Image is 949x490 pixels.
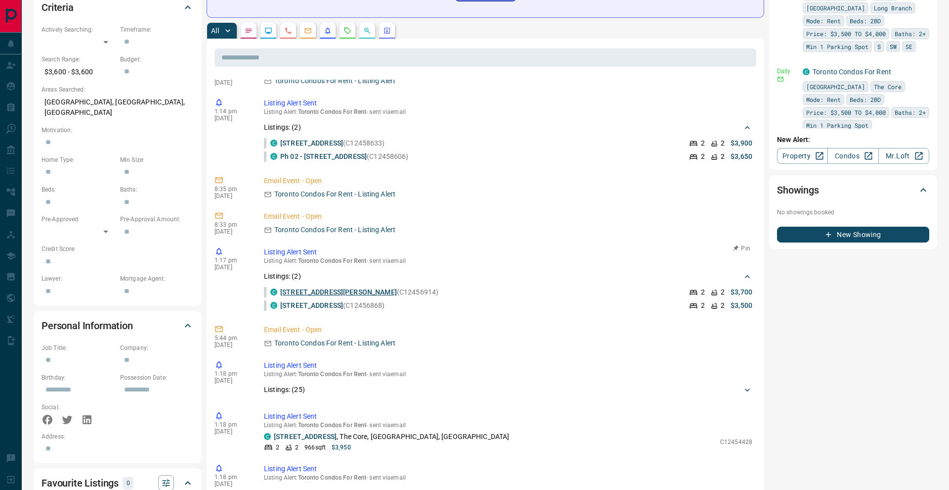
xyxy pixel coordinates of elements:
p: [DATE] [215,377,249,384]
p: (C12456914) [280,287,438,297]
a: Ph 02 - [STREET_ADDRESS] [280,152,367,160]
span: Toronto Condos For Rent [298,422,367,429]
p: $3,900 [731,138,752,148]
a: Condos [827,148,878,164]
p: Social: [42,403,115,412]
p: 8:35 pm [215,186,249,193]
p: [DATE] [215,228,249,235]
p: Search Range: [42,55,115,64]
h2: Showings [777,182,819,198]
p: Birthday: [42,373,115,382]
p: Possession Date: [120,373,194,382]
a: Toronto Condos For Rent [813,68,891,76]
p: 2 [721,287,725,297]
a: Mr.Loft [878,148,929,164]
span: Toronto Condos For Rent [298,371,367,378]
p: $3,600 - $3,600 [42,64,115,80]
a: [STREET_ADDRESS] [280,301,343,309]
span: Min 1 Parking Spot [806,42,868,51]
span: SE [906,42,912,51]
p: , The Core, [GEOGRAPHIC_DATA], [GEOGRAPHIC_DATA] [274,432,509,442]
span: Long Branch [874,3,912,13]
p: 5:44 pm [215,335,249,342]
span: SW [890,42,897,51]
div: Listings: (2) [264,118,752,137]
p: Listing Alert : - sent via email [264,257,752,264]
a: [STREET_ADDRESS] [274,433,337,441]
p: Listings: ( 2 ) [264,271,301,282]
p: $3,700 [731,287,752,297]
p: Listing Alert : - sent via email [264,108,752,115]
button: Pin [728,244,756,253]
p: Mortgage Agent: [120,274,194,283]
p: (C12456868) [280,300,385,311]
div: condos.ca [803,68,810,75]
p: Email Event - Open [264,211,752,222]
span: Price: $3,500 TO $4,000 [806,29,886,39]
p: Job Title: [42,343,115,352]
p: Listing Alert : - sent via email [264,422,752,429]
p: 966 sqft [304,443,326,452]
p: All [211,27,219,34]
p: Listing Alert : - sent via email [264,371,752,378]
svg: Notes [245,27,253,35]
p: [DATE] [215,428,249,435]
span: Min 1 Parking Spot [806,120,868,130]
svg: Requests [344,27,351,35]
p: 2 [721,151,725,162]
svg: Email [777,76,784,83]
p: 1:18 pm [215,370,249,377]
p: 2 [721,138,725,148]
span: Baths: 2+ [895,107,926,117]
svg: Calls [284,27,292,35]
p: Motivation: [42,126,194,135]
span: Beds: 2BD [850,95,881,104]
p: [DATE] [215,115,249,122]
span: Mode: Rent [806,95,841,104]
p: 0 [126,478,130,489]
a: [STREET_ADDRESS][PERSON_NAME] [280,288,397,296]
p: 1:17 pm [215,257,249,264]
svg: Agent Actions [383,27,391,35]
p: Budget: [120,55,194,64]
p: Timeframe: [120,25,194,34]
p: New Alert: [777,135,929,145]
p: Toronto Condos For Rent - Listing Alert [274,76,395,86]
p: Lawyer: [42,274,115,283]
p: 2 [295,443,299,452]
p: Listing Alert Sent [264,98,752,108]
h2: Personal Information [42,318,133,334]
svg: Listing Alerts [324,27,332,35]
p: Listing Alert Sent [264,411,752,422]
div: condos.ca [264,433,271,440]
span: [GEOGRAPHIC_DATA] [806,82,865,92]
p: 2 [701,300,705,311]
p: [DATE] [215,79,249,86]
p: Beds: [42,185,115,194]
p: Listing Alert Sent [264,360,752,371]
p: [DATE] [215,342,249,348]
p: Listing Alert : - sent via email [264,474,752,481]
span: Price: $3,500 TO $4,000 [806,107,886,117]
p: Credit Score: [42,245,194,253]
p: Listings: ( 25 ) [264,385,305,395]
p: C12454428 [720,438,752,446]
p: (C12458633) [280,138,385,148]
span: The Core [874,82,902,92]
p: (C12458606) [280,151,409,162]
p: 2 [721,300,725,311]
p: Toronto Condos For Rent - Listing Alert [274,189,395,199]
p: Baths: [120,185,194,194]
p: Email Event - Open [264,325,752,335]
p: Toronto Condos For Rent - Listing Alert [274,338,395,348]
p: Home Type: [42,155,115,164]
div: Personal Information [42,314,194,338]
div: condos.ca [270,302,277,309]
p: [GEOGRAPHIC_DATA], [GEOGRAPHIC_DATA], [GEOGRAPHIC_DATA] [42,94,194,121]
p: Pre-Approval Amount: [120,215,194,224]
p: $3,650 [731,151,752,162]
div: condos.ca [270,153,277,160]
p: Listings: ( 2 ) [264,122,301,133]
p: Listing Alert Sent [264,464,752,474]
div: Showings [777,178,929,202]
